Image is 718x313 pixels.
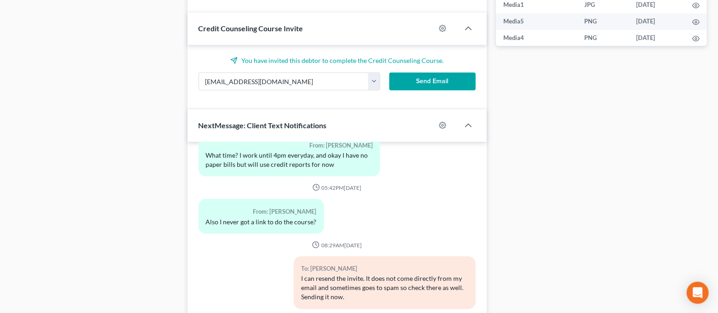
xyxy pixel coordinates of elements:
td: Media4 [496,30,577,46]
input: Enter email [199,73,369,91]
div: 08:29AM[DATE] [199,241,476,249]
div: From: [PERSON_NAME] [206,140,373,151]
td: Media5 [496,13,577,30]
div: 05:42PM[DATE] [199,184,476,192]
td: PNG [577,30,629,46]
span: NextMessage: Client Text Notifications [199,121,327,130]
p: You have invited this debtor to complete the Credit Counseling Course. [199,56,476,65]
div: What time? I work until 4pm everyday, and okay I have no paper bills but will use credit reports ... [206,151,373,169]
span: Credit Counseling Course Invite [199,24,303,33]
div: From: [PERSON_NAME] [206,206,317,217]
button: Send Email [389,73,476,91]
td: PNG [577,13,629,30]
div: Open Intercom Messenger [687,282,709,304]
td: [DATE] [629,13,685,30]
div: To: [PERSON_NAME] [301,264,468,274]
div: Also I never got a link to do the course? [206,217,317,227]
div: I can resend the invite. It does not come directly from my email and sometimes goes to spam so ch... [301,274,468,302]
td: [DATE] [629,30,685,46]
